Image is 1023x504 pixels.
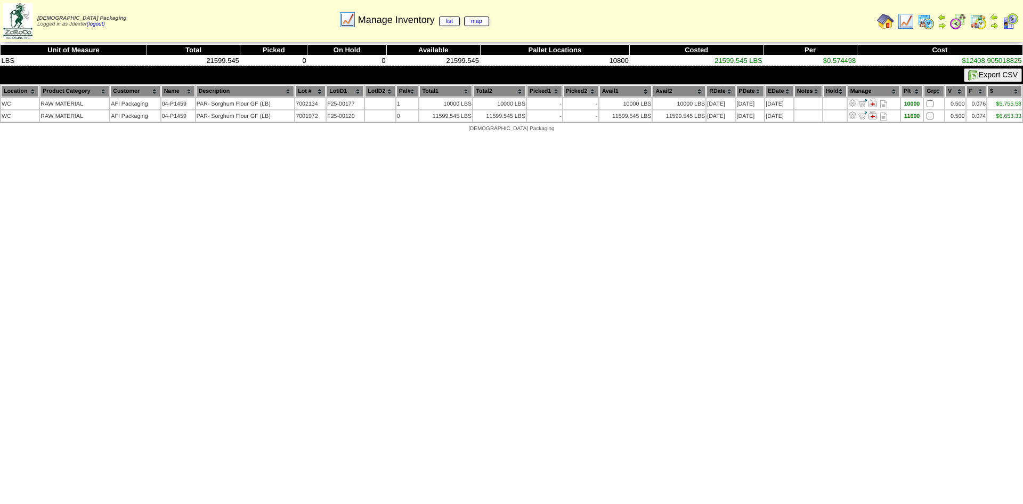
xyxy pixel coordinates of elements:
img: arrowleft.gif [938,13,946,21]
td: 0 [307,55,387,66]
img: arrowright.gif [990,21,998,30]
td: [DATE] [765,110,793,122]
th: Avail1 [599,85,652,97]
img: calendarcustomer.gif [1002,13,1019,30]
img: Manage Hold [868,99,877,107]
td: AFI Packaging [110,110,160,122]
th: Customer [110,85,160,97]
th: Plt [901,85,923,97]
img: Adjust [848,99,857,107]
img: Move [858,111,867,119]
td: 0 [396,110,419,122]
img: Adjust [848,111,857,119]
td: F25-00177 [327,98,364,109]
th: PDate [736,85,765,97]
div: 0.500 [946,101,965,107]
th: Costed [630,45,764,55]
img: Manage Hold [868,111,877,119]
img: excel.gif [968,70,979,81]
span: [DEMOGRAPHIC_DATA] Packaging [468,126,554,132]
img: line_graph.gif [897,13,914,30]
td: PAR- Sorghum Flour GF (LB) [196,98,294,109]
div: 0.500 [946,113,965,119]
td: 21599.545 [147,55,240,66]
th: Total [147,45,240,55]
td: WC [1,110,39,122]
th: Total2 [473,85,526,97]
td: RAW MATERIAL [40,110,109,122]
img: arrowright.gif [938,21,946,30]
td: - [527,98,562,109]
span: Logged in as Jdexter [37,15,126,27]
span: [DEMOGRAPHIC_DATA] Packaging [37,15,126,21]
td: [DATE] [765,98,793,109]
a: $5,755.58 [988,101,1021,107]
th: V [945,85,965,97]
td: F25-00120 [327,110,364,122]
td: 21599.545 LBS [630,55,764,66]
div: 0.074 [967,113,986,119]
th: On Hold [307,45,387,55]
td: 10000 LBS [653,98,705,109]
img: Move [858,99,867,107]
td: AFI Packaging [110,98,160,109]
th: Picked1 [527,85,562,97]
img: calendarprod.gif [918,13,935,30]
th: Available [387,45,480,55]
th: $ [987,85,1022,97]
a: (logout) [87,21,105,27]
a: map [464,17,489,26]
td: PAR- Sorghum Flour GF (LB) [196,110,294,122]
th: Picked2 [563,85,598,97]
td: 04-P1459 [161,98,195,109]
i: Note [880,100,887,108]
th: Cost [857,45,1022,55]
th: Lot # [295,85,326,97]
div: 0.076 [967,101,986,107]
a: list [439,17,460,26]
th: RDate [707,85,735,97]
td: [DATE] [736,98,765,109]
td: 7001972 [295,110,326,122]
td: [DATE] [707,110,735,122]
td: - [527,110,562,122]
td: - [563,98,598,109]
td: 0 [240,55,307,66]
td: 11599.545 LBS [653,110,705,122]
th: LotID2 [365,85,395,97]
td: 7002134 [295,98,326,109]
div: 11600 [902,113,922,119]
th: Pal# [396,85,419,97]
div: 10000 [902,101,922,107]
td: [DATE] [736,110,765,122]
td: 11599.545 LBS [419,110,472,122]
img: line_graph.gif [339,11,356,28]
td: 10000 LBS [599,98,652,109]
th: Per [764,45,857,55]
th: Product Category [40,85,109,97]
td: 21599.545 [387,55,480,66]
th: Location [1,85,39,97]
img: calendarinout.gif [970,13,987,30]
td: [DATE] [707,98,735,109]
td: 1 [396,98,419,109]
img: arrowleft.gif [990,13,998,21]
th: Hold [823,85,847,97]
th: Avail2 [653,85,705,97]
td: 10000 LBS [473,98,526,109]
td: 04-P1459 [161,110,195,122]
td: 11599.545 LBS [599,110,652,122]
img: calendarblend.gif [949,13,967,30]
td: $12408.905018825 [857,55,1022,66]
span: Manage Inventory [358,14,489,26]
td: LBS [1,55,147,66]
th: Grp [924,85,944,97]
th: Notes [794,85,822,97]
th: Unit of Measure [1,45,147,55]
i: Note [880,113,887,121]
td: RAW MATERIAL [40,98,109,109]
th: EDate [765,85,793,97]
div: $6,653.33 [988,113,1021,119]
img: home.gif [877,13,894,30]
